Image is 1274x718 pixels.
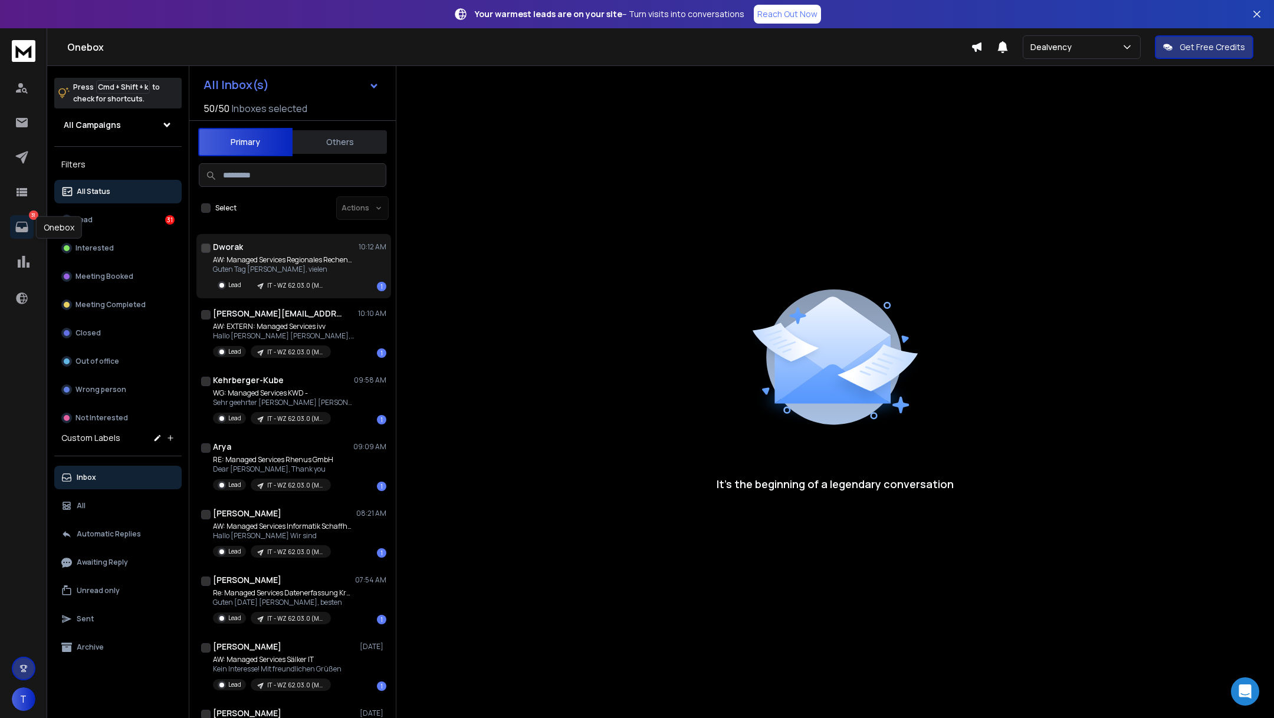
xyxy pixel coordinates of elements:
[77,501,86,510] p: All
[213,641,281,653] h1: [PERSON_NAME]
[54,321,182,345] button: Closed
[194,73,389,97] button: All Inbox(s)
[228,614,241,623] p: Lead
[213,388,354,398] p: WG: Managed Services KWD -
[267,348,324,357] p: IT - WZ 62.03.0 (Managed Services)
[213,265,354,274] p: Guten Tag [PERSON_NAME], vielen
[213,465,333,474] p: Dear [PERSON_NAME], Thank you
[353,442,386,452] p: 09:09 AM
[54,607,182,631] button: Sent
[29,210,38,220] p: 31
[213,441,231,453] h1: Arya
[377,282,386,291] div: 1
[64,119,121,131] h1: All Campaigns
[54,236,182,260] button: Interested
[12,687,35,711] button: T
[54,350,182,373] button: Out of office
[54,551,182,574] button: Awaiting Reply
[75,215,93,225] p: Lead
[213,374,284,386] h1: Kehrberger-Kube
[360,709,386,718] p: [DATE]
[75,272,133,281] p: Meeting Booked
[12,40,35,62] img: logo
[54,113,182,137] button: All Campaigns
[717,476,954,492] p: It’s the beginning of a legendary conversation
[165,215,175,225] div: 31
[77,586,120,595] p: Unread only
[54,293,182,317] button: Meeting Completed
[213,241,243,253] h1: Dworak
[754,5,821,24] a: Reach Out Now
[54,156,182,173] h3: Filters
[377,348,386,358] div: 1
[75,328,101,338] p: Closed
[213,455,333,465] p: RE: Managed Services Rhenus GmbH
[232,101,307,116] h3: Inboxes selected
[73,81,160,105] p: Press to check for shortcuts.
[77,529,141,539] p: Automatic Replies
[75,413,128,423] p: Not Interested
[10,215,34,239] a: 31
[1030,41,1076,53] p: Dealvency
[267,681,324,690] p: IT - WZ 62.03.0 (Managed Services)
[354,376,386,385] p: 09:58 AM
[213,664,342,674] p: Kein Interesse! Mit freundlichen Grüßen
[54,466,182,489] button: Inbox
[54,180,182,203] button: All Status
[54,494,182,518] button: All
[54,522,182,546] button: Automatic Replies
[54,579,182,602] button: Unread only
[213,531,354,541] p: Hallo [PERSON_NAME] Wir sind
[36,216,82,239] div: Onebox
[358,309,386,318] p: 10:10 AM
[377,415,386,424] div: 1
[213,255,354,265] p: AW: Managed Services Regionales Rechenzentrum
[228,547,241,556] p: Lead
[61,432,120,444] h3: Custom Labels
[228,347,241,356] p: Lead
[75,243,114,253] p: Interested
[77,558,128,567] p: Awaiting Reply
[213,574,281,586] h1: [PERSON_NAME]
[267,281,324,290] p: IT - WZ 62.03.0 (Managed Services)
[213,331,354,341] p: Hallo [PERSON_NAME] [PERSON_NAME], vielen Dank
[377,615,386,624] div: 1
[228,281,241,289] p: Lead
[213,308,343,320] h1: [PERSON_NAME][EMAIL_ADDRESS][PERSON_NAME][DOMAIN_NAME]
[75,300,146,309] p: Meeting Completed
[475,8,622,19] strong: Your warmest leads are on your site
[77,643,104,652] p: Archive
[228,680,241,689] p: Lead
[757,8,817,20] p: Reach Out Now
[1180,41,1245,53] p: Get Free Credits
[1231,677,1259,706] div: Open Intercom Messenger
[213,322,354,331] p: AW: EXTERN: Managed Services ivv
[377,681,386,691] div: 1
[267,481,324,490] p: IT - WZ 62.03.0 (Managed Services)
[213,588,354,598] p: Re: Managed Services Datenerfassung Kruse
[1155,35,1253,59] button: Get Free Credits
[198,128,293,156] button: Primary
[267,414,324,423] p: IT - WZ 62.03.0 (Managed Services)
[359,242,386,252] p: 10:12 AM
[267,614,324,623] p: IT - WZ 62.03.0 (Managed Services)
[77,473,96,482] p: Inbox
[54,406,182,430] button: Not Interested
[215,203,237,213] label: Select
[67,40,971,54] h1: Onebox
[213,598,354,607] p: Guten [DATE] [PERSON_NAME], besten
[377,482,386,491] div: 1
[213,522,354,531] p: AW: Managed Services Informatik Schaffhausen
[213,508,281,519] h1: [PERSON_NAME]
[75,385,126,394] p: Wrong person
[355,575,386,585] p: 07:54 AM
[213,398,354,407] p: Sehr geehrter [PERSON_NAME] [PERSON_NAME], vielen
[356,509,386,518] p: 08:21 AM
[213,655,342,664] p: AW: Managed Services Sälker IT
[75,357,119,366] p: Out of office
[228,414,241,423] p: Lead
[54,265,182,288] button: Meeting Booked
[377,548,386,558] div: 1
